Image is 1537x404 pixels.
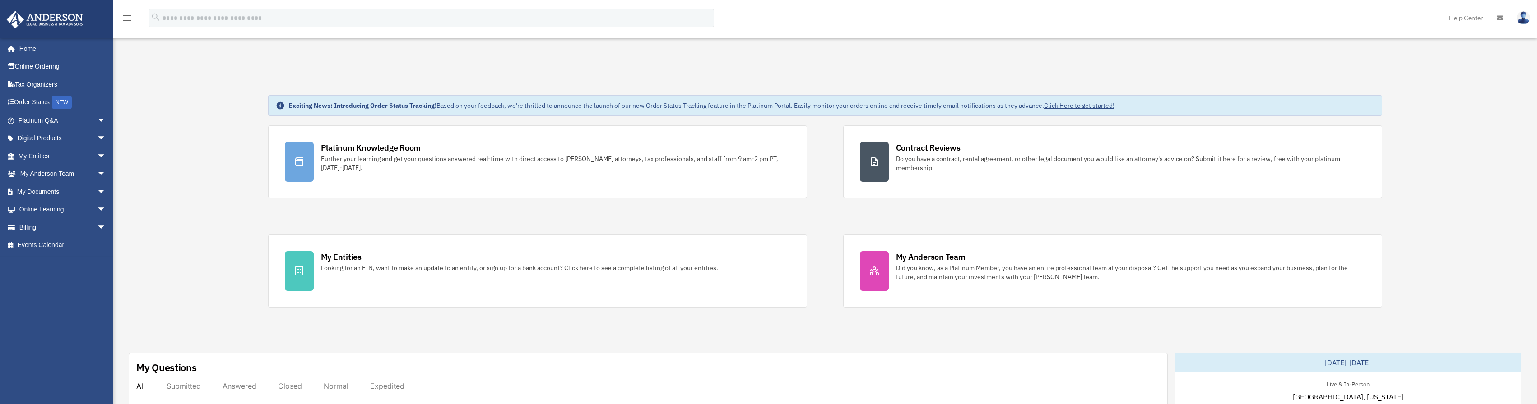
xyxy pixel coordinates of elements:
[97,183,115,201] span: arrow_drop_down
[6,129,120,147] a: Digital Productsarrow_drop_down
[136,361,197,374] div: My Questions
[288,101,436,110] strong: Exciting News: Introducing Order Status Tracking!
[896,142,961,153] div: Contract Reviews
[268,125,807,198] a: Platinum Knowledge Room Further your learning and get your questions answered real-time with dire...
[97,129,115,148] span: arrow_drop_down
[6,58,120,76] a: Online Ordering
[167,381,201,390] div: Submitted
[223,381,256,390] div: Answered
[896,263,1365,281] div: Did you know, as a Platinum Member, you have an entire professional team at your disposal? Get th...
[6,183,120,201] a: My Documentsarrow_drop_down
[97,218,115,237] span: arrow_drop_down
[896,154,1365,172] div: Do you have a contract, rental agreement, or other legal document you would like an attorney's ad...
[843,234,1382,308] a: My Anderson Team Did you know, as a Platinum Member, you have an entire professional team at your...
[122,16,133,23] a: menu
[278,381,302,390] div: Closed
[1175,353,1521,372] div: [DATE]-[DATE]
[1517,11,1530,24] img: User Pic
[136,381,145,390] div: All
[6,147,120,165] a: My Entitiesarrow_drop_down
[843,125,1382,198] a: Contract Reviews Do you have a contract, rental agreement, or other legal document you would like...
[6,236,120,254] a: Events Calendar
[324,381,348,390] div: Normal
[6,75,120,93] a: Tax Organizers
[97,201,115,219] span: arrow_drop_down
[4,11,86,28] img: Anderson Advisors Platinum Portal
[370,381,404,390] div: Expedited
[97,147,115,165] span: arrow_drop_down
[321,154,790,172] div: Further your learning and get your questions answered real-time with direct access to [PERSON_NAM...
[52,96,72,109] div: NEW
[6,111,120,129] a: Platinum Q&Aarrow_drop_down
[321,263,718,272] div: Looking for an EIN, want to make an update to an entity, or sign up for a bank account? Click her...
[1319,379,1377,388] div: Live & In-Person
[122,13,133,23] i: menu
[268,234,807,308] a: My Entities Looking for an EIN, want to make an update to an entity, or sign up for a bank accoun...
[6,165,120,183] a: My Anderson Teamarrow_drop_down
[6,218,120,236] a: Billingarrow_drop_down
[288,101,1114,110] div: Based on your feedback, we're thrilled to announce the launch of our new Order Status Tracking fe...
[151,12,161,22] i: search
[321,142,421,153] div: Platinum Knowledge Room
[6,201,120,219] a: Online Learningarrow_drop_down
[97,111,115,130] span: arrow_drop_down
[896,251,966,262] div: My Anderson Team
[97,165,115,184] span: arrow_drop_down
[1044,101,1114,110] a: Click Here to get started!
[321,251,362,262] div: My Entities
[6,93,120,112] a: Order StatusNEW
[6,40,115,58] a: Home
[1293,391,1403,402] span: [GEOGRAPHIC_DATA], [US_STATE]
